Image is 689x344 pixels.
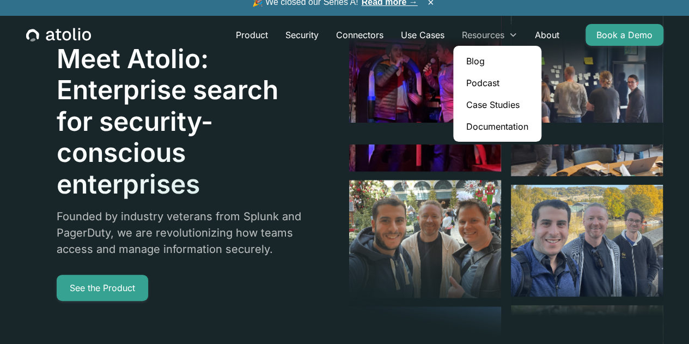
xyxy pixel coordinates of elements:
[349,9,501,171] img: image
[511,14,663,176] img: image
[458,94,537,116] a: Case Studies
[277,24,327,46] a: Security
[26,28,91,42] a: home
[462,28,504,41] div: Resources
[57,43,311,200] h1: Meet Atolio: Enterprise search for security-conscious enterprises
[57,208,311,257] p: Founded by industry veterans from Splunk and PagerDuty, we are revolutionizing how teams access a...
[57,275,148,301] a: See the Product
[453,24,526,46] div: Resources
[327,24,392,46] a: Connectors
[458,50,537,72] a: Blog
[511,185,663,297] img: image
[458,72,537,94] a: Podcast
[586,24,663,46] a: Book a Demo
[458,116,537,137] a: Documentation
[453,46,541,142] nav: Resources
[227,24,277,46] a: Product
[349,180,501,298] img: image
[526,24,568,46] a: About
[392,24,453,46] a: Use Cases
[635,292,689,344] iframe: Chat Widget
